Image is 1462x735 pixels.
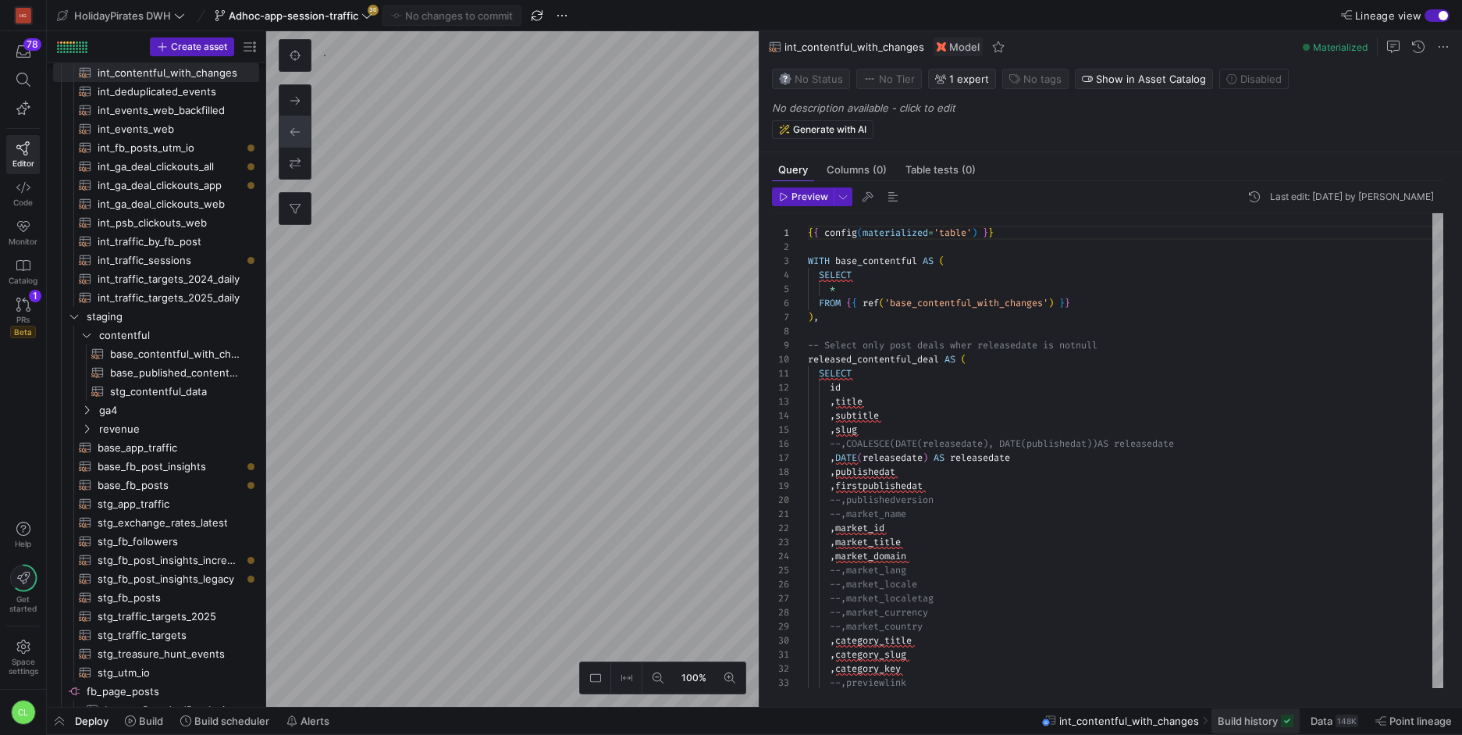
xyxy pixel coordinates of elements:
[53,138,259,157] div: Press SPACE to select this row.
[98,439,241,457] span: base_app_traffic​​​​​​​​​​
[23,38,41,51] div: 78
[923,451,928,464] span: )
[772,479,789,493] div: 19
[835,409,879,422] span: subtitle
[53,682,259,701] div: Press SPACE to select this row.
[1097,437,1174,450] span: AS releasedate
[98,645,241,663] span: stg_treasure_hunt_events​​​​​​​​​​
[830,648,835,661] span: ,
[53,701,259,719] div: Press SPACE to select this row.
[852,297,857,309] span: {
[118,708,170,734] button: Build
[98,195,241,213] span: int_ga_deal_clickouts_web​​​​​​​​​​
[1336,715,1358,727] div: 148K
[1059,297,1065,309] span: }
[9,657,38,676] span: Space settings
[772,521,789,535] div: 22
[772,268,789,282] div: 4
[1389,715,1452,727] span: Point lineage
[9,594,37,613] span: Get started
[857,227,863,239] span: (
[772,633,789,648] div: 30
[813,311,819,323] span: ,
[98,139,241,157] span: int_fb_posts_utm_io​​​​​​​​​​
[98,626,241,644] span: stg_traffic_targets​​​​​​​​​​
[87,683,257,701] span: fb_page_posts​​​​​​​​
[301,715,329,727] span: Alerts
[772,648,789,662] div: 31
[830,423,835,436] span: ,
[939,255,944,267] span: (
[98,664,241,682] span: stg_utm_io​​​​​​​​​​
[835,550,906,562] span: market_domain
[53,494,259,513] div: Press SPACE to select this row.
[98,233,241,251] span: int_traffic_by_fb_post​​​​​​​​​​
[6,252,40,291] a: Catalog
[98,120,241,138] span: int_events_web​​​​​​​​​​
[9,276,37,285] span: Catalog
[98,289,241,307] span: int_traffic_targets_2025_daily​​​​​​​​​​
[53,476,259,494] a: base_fb_posts​​​​​​​​​​
[873,165,887,175] span: (0)
[1211,708,1300,734] button: Build history
[949,73,989,85] span: 1 expert
[830,480,835,492] span: ,
[1096,73,1206,85] span: Show in Asset Catalog
[53,588,259,607] a: stg_fb_posts​​​​​​​​​​
[772,366,789,380] div: 11
[53,63,259,82] a: int_contentful_with_changes​​​​​​​​​​
[98,570,241,588] span: stg_fb_post_insights_legacy​​​​​​​​​​
[87,308,257,326] span: staging
[53,551,259,569] a: stg_fb_post_insights_increment​​​​​​​​​​
[53,607,259,626] a: stg_traffic_targets_2025​​​​​​​​​​
[53,494,259,513] a: stg_app_traffic​​​​​​​​​​
[934,451,944,464] span: AS
[98,551,241,569] span: stg_fb_post_insights_increment​​​​​​​​​​
[772,563,789,577] div: 25
[772,120,873,139] button: Generate with AI
[772,549,789,563] div: 24
[150,37,234,56] button: Create asset
[1065,297,1070,309] span: }
[99,401,257,419] span: ga4
[772,465,789,479] div: 18
[830,662,835,675] span: ,
[988,227,994,239] span: }
[863,451,923,464] span: releasedate
[53,288,259,307] a: int_traffic_targets_2025_daily​​​​​​​​​​
[884,297,1048,309] span: 'base_contentful_with_changes'
[53,644,259,663] a: stg_treasure_hunt_events​​​​​​​​​​
[53,382,259,401] div: Press SPACE to select this row.
[53,607,259,626] div: Press SPACE to select this row.
[830,592,934,605] span: --,market_localetag
[808,353,939,366] span: released_contentful_deal
[863,297,879,309] span: ref
[98,476,241,494] span: base_fb_posts​​​​​​​​​​
[772,619,789,633] div: 29
[772,240,789,254] div: 2
[13,539,33,548] span: Help
[53,457,259,476] div: Press SPACE to select this row.
[53,438,259,457] a: base_app_traffic​​​​​​​​​​
[98,608,241,626] span: stg_traffic_targets_2025​​​​​​​​​​
[934,227,972,239] span: 'table'
[830,606,928,619] span: --,market_currency
[98,64,241,82] span: int_contentful_with_changes​​​​​​​​​​
[1313,41,1368,53] span: Materialized
[110,345,241,363] span: base_contentful_with_changes​​​​​​​​​​
[772,102,1456,114] p: No description available - click to edit
[808,255,830,267] span: WITH
[53,232,259,251] div: Press SPACE to select this row.
[830,381,841,394] span: id
[98,252,241,269] span: int_traffic_sessions​​​​​​​​​​
[835,522,884,534] span: market_id
[863,73,915,85] span: No Tier
[830,564,906,576] span: --,market_lang
[53,157,259,176] a: int_ga_deal_clickouts_all​​​​​​​​​​
[98,83,241,101] span: int_deduplicated_events​​​​​​​​​​
[819,269,852,281] span: SELECT
[105,701,241,719] span: Legacy_PageAndPostInsights​​​​​​​​​
[808,311,813,323] span: )
[779,73,791,85] img: No status
[944,353,955,366] span: AS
